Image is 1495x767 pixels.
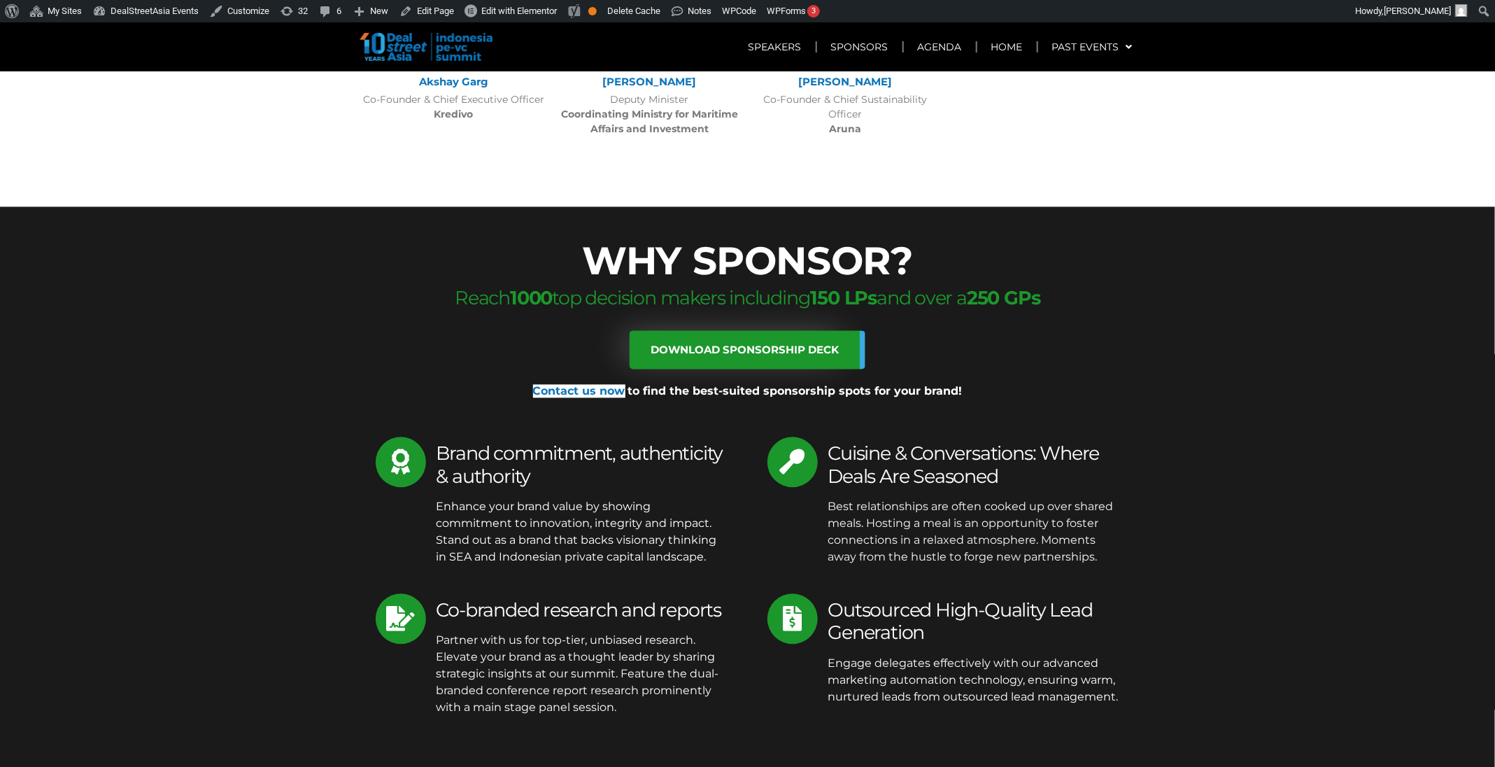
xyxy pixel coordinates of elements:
a: Home [977,31,1037,63]
p: Enhance your brand value by showing commitment to innovation, integrity and impact. Stand out as ... [437,499,728,566]
div: Deputy Minister [559,93,741,137]
h2: WHY SPONSOR? [356,242,1140,281]
a: Speakers [735,31,816,63]
b: Kredivo [434,108,474,121]
p: Engage delegates effectively with our advanced marketing automation technology, ensuring warm, nu... [828,656,1120,706]
a: [PERSON_NAME] [603,76,697,89]
a: Contact us now [533,385,625,398]
b: Coordinating Ministry for Maritime Affairs and Investment [561,108,738,136]
a: [PERSON_NAME] [799,76,893,89]
div: Co-Founder & Chief Sustainability Officer [755,93,937,137]
span: Outsourced High-Quality Lead Generation [828,599,1093,645]
a: Sponsors [817,31,902,63]
div: Co-Founder & Chief Executive Officer [363,93,545,122]
span: Co-branded research and reports [437,599,722,622]
p: Best relationships are often cooked up over shared meals. Hosting a meal is an opportunity to fos... [828,499,1120,566]
div: 3 [807,5,820,17]
b: 250 GPs [967,287,1040,310]
span: [PERSON_NAME] [1384,6,1451,16]
span: Edit with Elementor [481,6,557,16]
a: Akshay Garg [419,76,488,89]
span: Reach top decision makers including and over a [455,287,1040,310]
div: OK [588,7,597,15]
b: Aruna [830,123,862,136]
a: Agenda [904,31,976,63]
b: 150 LPs [811,287,877,310]
span: Cuisine & Conversations: Where Deals Are Seasoned [828,442,1100,488]
span: Download sponsorship deck [651,345,839,356]
a: Past Events [1038,31,1147,63]
span: to find the best-suited sponsorship spots for your brand! [628,385,963,398]
b: 1000 [510,287,552,310]
p: Partner with us for top-tier, unbiased research. Elevate your brand as a thought leader by sharin... [437,633,728,717]
span: Brand commitment, authenticity & authority [437,442,723,488]
a: Download sponsorship deck [630,331,865,370]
